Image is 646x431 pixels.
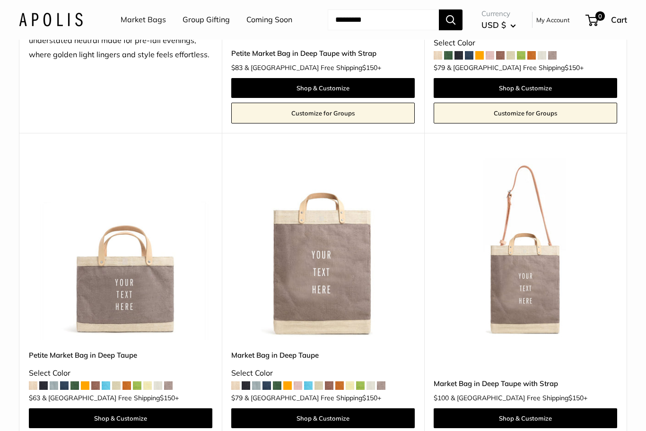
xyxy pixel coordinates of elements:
[183,13,230,27] a: Group Gifting
[244,65,381,71] span: & [GEOGRAPHIC_DATA] Free Shipping +
[362,64,377,72] span: $150
[231,367,415,381] div: Select Color
[231,157,415,341] a: Market Bag in Deep TaupeMarket Bag in Deep Taupe
[434,103,617,124] a: Customize for Groups
[29,157,212,341] a: Petite Market Bag in Deep TaupePetite Market Bag in Deep Taupe
[481,20,506,30] span: USD $
[160,394,175,403] span: $150
[434,409,617,429] a: Shop & Customize
[231,157,415,341] img: Market Bag in Deep Taupe
[434,79,617,98] a: Shop & Customize
[231,350,415,361] a: Market Bag in Deep Taupe
[29,367,212,381] div: Select Color
[8,395,101,423] iframe: Sign Up via Text for Offers
[231,64,243,72] span: $83
[434,394,449,403] span: $100
[568,394,584,403] span: $150
[434,64,445,72] span: $79
[586,12,627,27] a: 0 Cart
[231,394,243,403] span: $79
[565,64,580,72] span: $150
[29,20,212,62] div: Deep Taupe grounds the season — a rich, understated neutral made for pre-fall evenings, where gol...
[481,18,516,33] button: USD $
[434,378,617,389] a: Market Bag in Deep Taupe with Strap
[42,395,179,402] span: & [GEOGRAPHIC_DATA] Free Shipping +
[231,409,415,429] a: Shop & Customize
[231,103,415,124] a: Customize for Groups
[447,65,584,71] span: & [GEOGRAPHIC_DATA] Free Shipping +
[231,79,415,98] a: Shop & Customize
[328,9,439,30] input: Search...
[451,395,587,402] span: & [GEOGRAPHIC_DATA] Free Shipping +
[481,7,516,20] span: Currency
[362,394,377,403] span: $150
[595,11,605,21] span: 0
[29,350,212,361] a: Petite Market Bag in Deep Taupe
[611,15,627,25] span: Cart
[244,395,381,402] span: & [GEOGRAPHIC_DATA] Free Shipping +
[29,157,212,341] img: Petite Market Bag in Deep Taupe
[29,409,212,429] a: Shop & Customize
[434,157,617,341] img: Market Bag in Deep Taupe with Strap
[121,13,166,27] a: Market Bags
[434,157,617,341] a: Market Bag in Deep Taupe with StrapMarket Bag in Deep Taupe with Strap
[536,14,570,26] a: My Account
[231,48,415,59] a: Petite Market Bag in Deep Taupe with Strap
[434,36,617,51] div: Select Color
[29,394,40,403] span: $63
[19,13,83,26] img: Apolis
[439,9,463,30] button: Search
[246,13,292,27] a: Coming Soon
